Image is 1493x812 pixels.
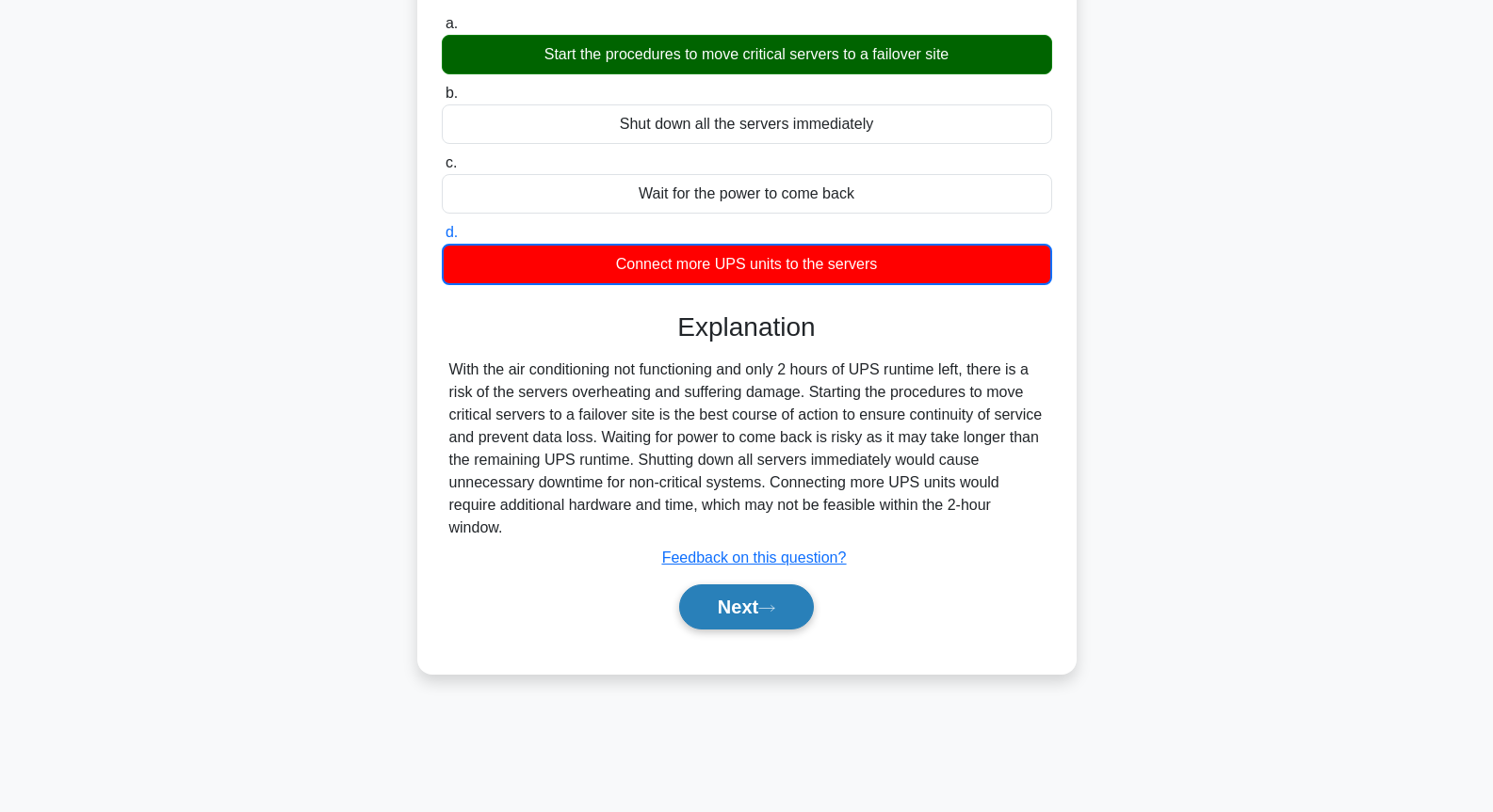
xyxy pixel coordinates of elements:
[446,15,458,31] span: a.
[662,549,847,565] a: Feedback on this question?
[453,311,1041,343] h3: Explanation
[442,174,1052,214] div: Wait for the power to come back
[442,104,1052,144] div: Shut down all the servers immediately
[679,584,814,629] button: Next
[442,244,1052,285] div: Connect more UPS units to the servers
[446,85,458,101] span: b.
[449,358,1045,539] div: With the air conditioning not functioning and only 2 hours of UPS runtime left, there is a risk o...
[446,154,457,170] span: c.
[446,224,458,240] span: d.
[442,35,1052,74] div: Start the procedures to move critical servers to a failover site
